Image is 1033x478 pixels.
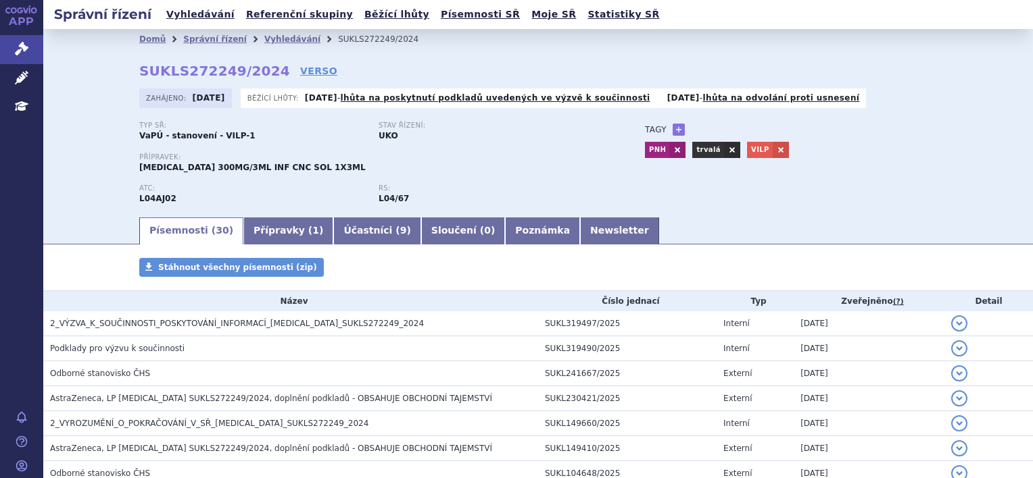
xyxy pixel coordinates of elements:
[50,394,492,403] span: AstraZeneca, LP Ultomiris SUKLS272249/2024, doplnění podkladů - OBSAHUJE OBCHODNÍ TAJEMSTVÍ
[50,444,492,453] span: AstraZeneca, LP Ultomiris SUKLS272249/2024, doplnění podkladů - OBSAHUJE OBCHODNÍ TAJEMSTVÍ
[139,194,176,203] strong: RAVULIZUMAB
[723,394,752,403] span: Externí
[43,291,538,311] th: Název
[300,64,337,78] a: VERSO
[723,369,752,378] span: Externí
[242,5,357,24] a: Referenční skupiny
[717,291,794,311] th: Typ
[645,122,667,138] h3: Tagy
[305,92,650,103] p: -
[583,5,663,24] a: Statistiky SŘ
[673,124,685,136] a: +
[794,291,944,311] th: Zveřejněno
[146,92,189,103] span: Zahájeno:
[43,5,162,24] h2: Správní řízení
[951,440,967,456] button: detail
[944,291,1033,311] th: Detail
[484,225,491,236] span: 0
[139,153,618,161] p: Přípravek:
[794,361,944,386] td: [DATE]
[305,93,337,103] strong: [DATE]
[645,142,669,158] a: PNH
[139,163,366,172] span: [MEDICAL_DATA] 300MG/3ML INF CNC SOL 1X3ML
[667,93,700,103] strong: [DATE]
[139,258,324,277] a: Stáhnout všechny písemnosti (zip)
[162,5,239,24] a: Vyhledávání
[580,217,659,244] a: Newsletter
[723,419,750,428] span: Interní
[723,319,750,328] span: Interní
[50,369,150,378] span: Odborné stanovisko ČHS
[747,142,773,158] a: VILP
[437,5,524,24] a: Písemnosti SŘ
[538,411,717,436] td: SUKL149660/2025
[951,340,967,356] button: detail
[379,194,409,203] strong: ravulizumab
[538,336,717,361] td: SUKL319490/2025
[400,225,407,236] span: 9
[702,93,859,103] a: lhůta na odvolání proti usnesení
[723,469,752,478] span: Externí
[794,386,944,411] td: [DATE]
[247,92,302,103] span: Běžící lhůty:
[538,436,717,461] td: SUKL149410/2025
[421,217,505,244] a: Sloučení (0)
[723,444,752,453] span: Externí
[538,386,717,411] td: SUKL230421/2025
[951,415,967,431] button: detail
[338,29,436,49] li: SUKLS272249/2024
[50,344,185,353] span: Podklady pro výzvu k součinnosti
[794,436,944,461] td: [DATE]
[794,336,944,361] td: [DATE]
[243,217,333,244] a: Přípravky (1)
[139,131,256,140] strong: VaPÚ - stanovení - VILP-1
[341,93,650,103] a: lhůta na poskytnutí podkladů uvedených ve výzvě k součinnosti
[667,92,860,103] p: -
[379,122,604,130] p: Stav řízení:
[312,225,319,236] span: 1
[379,184,604,192] p: RS:
[893,297,904,307] abbr: (?)
[538,361,717,386] td: SUKL241667/2025
[193,93,225,103] strong: [DATE]
[951,390,967,406] button: detail
[139,63,290,79] strong: SUKLS272249/2024
[360,5,433,24] a: Běžící lhůty
[794,411,944,436] td: [DATE]
[692,142,724,158] a: trvalá
[794,311,944,336] td: [DATE]
[139,34,166,44] a: Domů
[264,34,320,44] a: Vyhledávání
[158,263,317,272] span: Stáhnout všechny písemnosti (zip)
[183,34,247,44] a: Správní řízení
[951,365,967,381] button: detail
[50,319,424,328] span: 2_VÝZVA_K_SOUČINNOSTI_POSKYTOVÁNÍ_INFORMACÍ_ULTOMIRIS_SUKLS272249_2024
[139,122,365,130] p: Typ SŘ:
[538,291,717,311] th: Číslo jednací
[379,131,398,140] strong: UKO
[538,311,717,336] td: SUKL319497/2025
[951,315,967,331] button: detail
[50,419,368,428] span: 2_VYROZUMĚNÍ_O_POKRAČOVÁNÍ_V_SŘ_ULTOMIRIS_SUKLS272249_2024
[216,225,229,236] span: 30
[527,5,580,24] a: Moje SŘ
[723,344,750,353] span: Interní
[139,217,243,244] a: Písemnosti (30)
[139,184,365,192] p: ATC:
[333,217,421,244] a: Účastníci (9)
[505,217,580,244] a: Poznámka
[50,469,150,478] span: Odborné stanovisko ČHS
